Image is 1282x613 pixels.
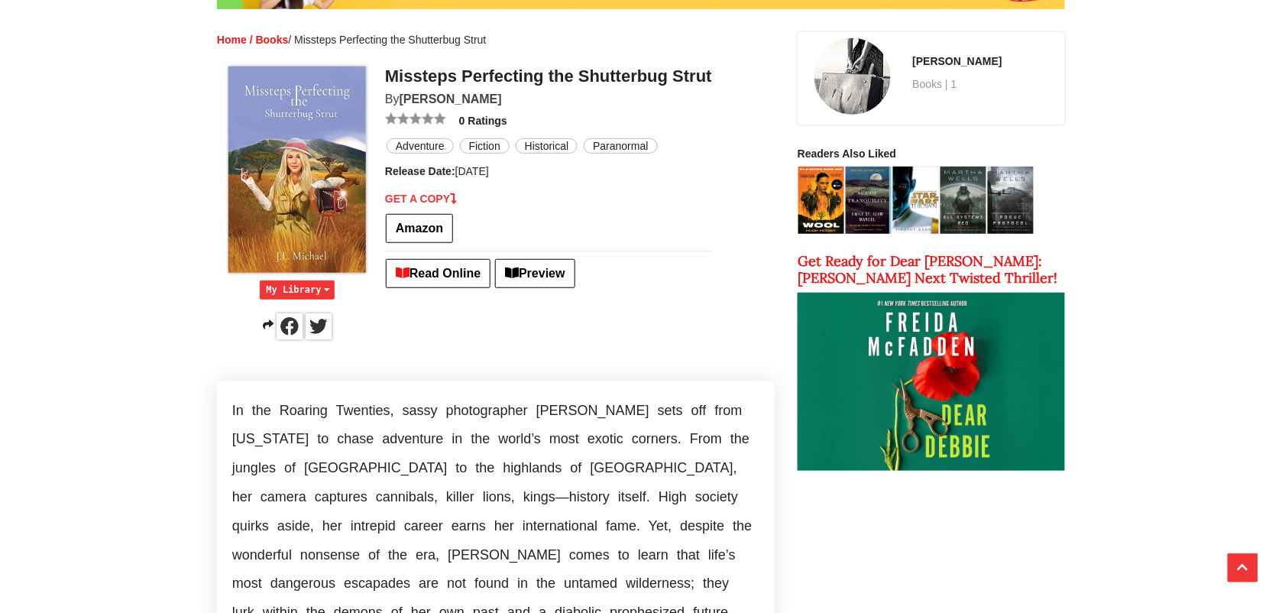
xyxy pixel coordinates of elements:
[798,293,1065,471] img: Get Ready for Dear Debbie: Freida McFadden’s Next Twisted Thriller!
[250,34,289,46] a: / Books
[988,167,1034,234] img: Rogue Protocol
[306,313,332,339] img: twitter black squer icon
[798,148,1065,161] h2: Readers Also Liked
[228,66,366,273] img: Missteps Perfecting the Shutterbug Strut
[386,259,490,288] a: Read Online
[913,76,1063,92] span: Books | 1
[1228,553,1258,582] button: Scroll Top
[584,138,657,154] a: Paranormal
[460,138,510,154] a: Fiction
[913,55,1002,67] a: [PERSON_NAME]
[516,138,578,154] a: Historical
[814,38,891,115] img: J.L. Michael
[386,214,453,243] a: Amazon
[385,66,712,86] h1: Missteps Perfecting the Shutterbug Strut
[288,34,486,46] span: / Missteps Perfecting the Shutterbug Strut
[277,319,303,331] a: Share on Facebook
[846,167,892,234] img: Sea of Tranquility
[385,165,455,177] b: Release Date:
[277,313,303,339] img: facebook black squer icon
[798,167,844,234] img: Wool
[893,167,939,234] img: Thrawn (Star Wars)
[306,319,332,331] a: Share on Twitter
[495,259,575,288] span: Preview
[263,319,274,331] span: Share on social media
[385,92,712,106] h2: By
[385,191,712,206] p: GET A COPY
[260,281,334,300] button: My Library
[798,253,1065,286] h2: Get Ready for Dear [PERSON_NAME]: [PERSON_NAME] Next Twisted Thriller!
[459,115,507,127] a: 0 Ratings
[400,92,502,105] a: [PERSON_NAME]
[940,167,986,234] img: All Systems Red
[387,138,454,154] a: Adventure
[385,164,712,179] li: [DATE]
[217,34,247,46] a: Home
[798,253,1065,386] a: Get Ready for Dear [PERSON_NAME]: [PERSON_NAME] Next Twisted Thriller!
